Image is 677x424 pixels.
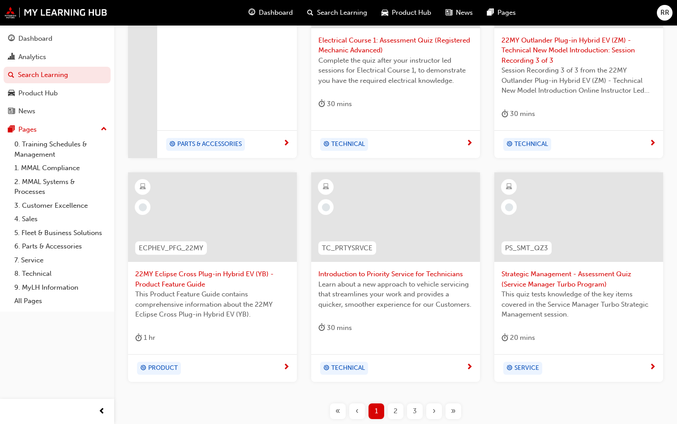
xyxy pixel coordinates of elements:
[4,85,111,102] a: Product Hub
[8,53,15,61] span: chart-icon
[11,161,111,175] a: 1. MMAL Compliance
[11,267,111,281] a: 8. Technical
[444,403,463,419] button: Last page
[649,364,656,372] span: next-icon
[11,175,111,199] a: 2. MMAL Systems & Processes
[451,406,456,416] span: »
[501,65,656,96] span: Session Recording 3 of 3 from the 22MY Outlander Plug-in Hybrid EV (ZM) - Technical New Model Int...
[11,294,111,308] a: All Pages
[438,4,480,22] a: news-iconNews
[4,30,111,47] a: Dashboard
[374,4,438,22] a: car-iconProduct Hub
[413,406,417,416] span: 3
[4,103,111,120] a: News
[11,212,111,226] a: 4. Sales
[506,139,513,150] span: target-icon
[514,139,548,150] span: TECHNICAL
[135,332,142,343] span: duration-icon
[18,106,35,116] div: News
[501,289,656,320] span: This quiz tests knowledge of the key items covered in the Service Manager Turbo Strategic Managem...
[367,403,386,419] button: Page 1
[657,5,673,21] button: RR
[506,181,512,193] span: learningResourceType_ELEARNING-icon
[169,139,176,150] span: target-icon
[241,4,300,22] a: guage-iconDashboard
[394,406,398,416] span: 2
[318,279,473,310] span: Learn about a new approach to vehicle servicing that streamlines your work and provides a quicker...
[660,8,669,18] span: RR
[259,8,293,18] span: Dashboard
[11,281,111,295] a: 9. MyLH Information
[501,332,535,343] div: 20 mins
[480,4,523,22] a: pages-iconPages
[335,406,340,416] span: «
[307,7,313,18] span: search-icon
[139,243,203,253] span: ECPHEV_PFG_22MY
[135,332,155,343] div: 1 hr
[381,7,388,18] span: car-icon
[501,108,508,120] span: duration-icon
[501,35,656,66] span: 22MY Outlander Plug-in Hybrid EV (ZM) - Technical New Model Introduction: Session Recording 3 of 3
[433,406,436,416] span: ›
[11,253,111,267] a: 7. Service
[177,139,242,150] span: PARTS & ACCESSORIES
[135,269,290,289] span: 22MY Eclipse Cross Plug-in Hybrid EV (YB) - Product Feature Guide
[8,107,15,116] span: news-icon
[323,363,330,374] span: target-icon
[4,7,107,18] a: mmal
[466,140,473,148] span: next-icon
[318,99,325,110] span: duration-icon
[317,8,367,18] span: Search Learning
[506,363,513,374] span: target-icon
[8,90,15,98] span: car-icon
[318,322,352,334] div: 30 mins
[11,240,111,253] a: 6. Parts & Accessories
[318,322,325,334] span: duration-icon
[140,363,146,374] span: target-icon
[318,56,473,86] span: Complete the quiz after your instructor led sessions for Electrical Course 1, to demonstrate you ...
[405,403,424,419] button: Page 3
[505,203,513,211] span: learningRecordVerb_NONE-icon
[4,29,111,121] button: DashboardAnalyticsSearch LearningProduct HubNews
[318,35,473,56] span: Electrical Course 1: Assessment Quiz (Registered Mechanic Advanced)
[649,140,656,148] span: next-icon
[11,137,111,161] a: 0. Training Schedules & Management
[347,403,367,419] button: Previous page
[322,203,330,211] span: learningRecordVerb_NONE-icon
[249,7,255,18] span: guage-icon
[139,203,147,211] span: learningRecordVerb_NONE-icon
[8,71,14,79] span: search-icon
[318,269,473,279] span: Introduction to Priority Service for Technicians
[99,406,105,417] span: prev-icon
[101,124,107,135] span: up-icon
[135,289,290,320] span: This Product Feature Guide contains comprehensive information about the 22MY Eclipse Cross Plug-i...
[514,363,539,373] span: SERVICE
[501,332,508,343] span: duration-icon
[318,99,352,110] div: 30 mins
[11,226,111,240] a: 5. Fleet & Business Solutions
[4,67,111,83] a: Search Learning
[18,52,46,62] div: Analytics
[424,403,444,419] button: Next page
[4,121,111,138] button: Pages
[148,363,178,373] span: PRODUCT
[497,8,516,18] span: Pages
[392,8,431,18] span: Product Hub
[331,363,365,373] span: TECHNICAL
[283,364,290,372] span: next-icon
[323,181,329,193] span: learningResourceType_ELEARNING-icon
[323,139,330,150] span: target-icon
[501,269,656,289] span: Strategic Management - Assessment Quiz (Service Manager Turbo Program)
[501,108,535,120] div: 30 mins
[300,4,374,22] a: search-iconSearch Learning
[386,403,405,419] button: Page 2
[487,7,494,18] span: pages-icon
[331,139,365,150] span: TECHNICAL
[8,35,15,43] span: guage-icon
[322,243,373,253] span: TC_PRTYSRVCE
[4,49,111,65] a: Analytics
[128,172,297,382] a: ECPHEV_PFG_22MY22MY Eclipse Cross Plug-in Hybrid EV (YB) - Product Feature GuideThis Product Feat...
[18,124,37,135] div: Pages
[356,406,359,416] span: ‹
